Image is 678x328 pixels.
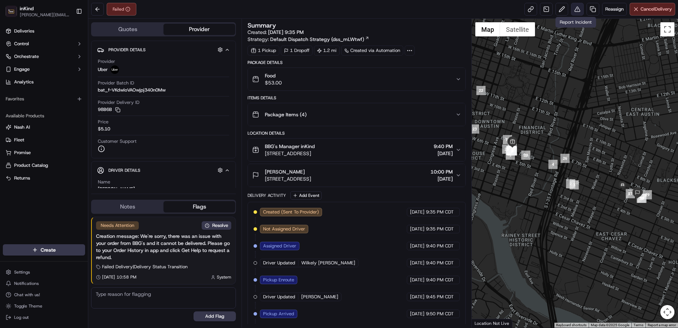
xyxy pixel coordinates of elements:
[102,274,136,280] span: [DATE] 10:58 PM
[605,6,624,12] span: Reassign
[3,25,85,37] a: Deliveries
[24,68,116,75] div: Start new chat
[57,100,116,112] a: 💻API Documentation
[98,179,110,185] span: Name
[20,5,34,12] span: inKind
[111,65,119,74] img: uber-new-logo.jpeg
[108,168,140,173] span: Driver Details
[98,87,166,93] span: bat_f-VKdwloVAOwjpj340n0Mw
[410,243,424,249] span: [DATE]
[3,244,85,256] button: Create
[3,76,85,88] a: Analytics
[248,60,465,65] div: Package Details
[314,46,340,55] div: 1.2 mi
[476,86,486,95] div: 22
[98,186,135,192] div: [PERSON_NAME]
[6,124,82,130] a: Nash AI
[426,277,454,283] span: 9:40 PM CDT
[194,311,236,321] button: Add Flag
[648,323,676,327] a: Report a map error
[98,80,134,86] span: Provider Batch ID
[426,226,454,232] span: 9:35 PM CDT
[98,138,137,145] span: Customer Support
[263,243,296,249] span: Assigned Driver
[507,146,516,155] div: 24
[591,323,629,327] span: Map data ©2025 Google
[410,277,424,283] span: [DATE]
[502,145,511,154] div: 25
[163,201,235,212] button: Flags
[14,292,40,298] span: Chat with us!
[107,3,136,16] div: Failed
[7,103,13,109] div: 📗
[163,24,235,35] button: Provider
[98,58,115,65] span: Provider
[265,143,315,150] span: BBG's Manager inKind
[7,7,21,21] img: Nash
[3,93,85,105] div: Favorites
[410,209,424,215] span: [DATE]
[96,233,231,261] div: Creation message: We're sorry, there was an issue with your order from BBG's and it cannot be del...
[4,100,57,112] a: 📗Knowledge Base
[475,22,500,36] button: Show street map
[410,294,424,300] span: [DATE]
[14,124,30,130] span: Nash AI
[92,24,163,35] button: Quotes
[434,143,453,150] span: 9:40 PM
[97,44,230,55] button: Provider Details
[217,274,231,280] span: System
[14,315,29,320] span: Log out
[3,38,85,49] button: Control
[6,137,82,143] a: Fleet
[430,175,453,182] span: [DATE]
[98,126,110,132] span: $5.10
[637,194,646,203] div: 30
[248,29,304,36] span: Created:
[602,3,627,16] button: Reassign
[426,260,454,266] span: 9:40 PM CDT
[70,120,85,125] span: Pylon
[14,269,30,275] span: Settings
[265,175,311,182] span: [STREET_ADDRESS]
[102,264,188,270] span: Failed Delivery | Delivery Status Transition
[14,102,54,110] span: Knowledge Base
[301,294,338,300] span: [PERSON_NAME]
[263,277,294,283] span: Pickup Enroute
[3,301,85,311] button: Toggle Theme
[6,162,82,169] a: Product Catalog
[263,260,295,266] span: Driver Updated
[3,290,85,300] button: Chat with us!
[20,12,70,18] button: [PERSON_NAME][EMAIL_ADDRESS][DOMAIN_NAME]
[14,175,30,181] span: Returns
[410,260,424,266] span: [DATE]
[98,66,108,73] span: Uber
[97,164,230,176] button: Driver Details
[248,36,369,43] div: Strategy:
[3,51,85,62] button: Orchestrate
[108,47,145,53] span: Provider Details
[474,318,497,328] img: Google
[14,28,34,34] span: Deliveries
[98,99,139,106] span: Provider Delivery ID
[6,175,82,181] a: Returns
[3,147,85,158] button: Promise
[426,209,454,215] span: 9:35 PM CDT
[3,279,85,288] button: Notifications
[248,130,465,136] div: Location Details
[410,226,424,232] span: [DATE]
[290,191,322,200] button: Add Event
[14,41,29,47] span: Control
[265,111,307,118] span: Package Items ( 4 )
[560,154,570,163] div: 26
[270,36,364,43] span: Default Dispatch Strategy (dss_mLWtwf)
[14,150,31,156] span: Promise
[3,172,85,184] button: Returns
[426,294,454,300] span: 9:45 PM CDT
[660,22,674,36] button: Toggle fullscreen view
[270,36,369,43] a: Default Dispatch Strategy (dss_mLWtwf)
[7,28,129,40] p: Welcome 👋
[301,260,355,266] span: Wilkely [PERSON_NAME]
[248,95,465,101] div: Items Details
[7,68,20,80] img: 1736555255976-a54dd68f-1ca7-489b-9aae-adbdc363a1c4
